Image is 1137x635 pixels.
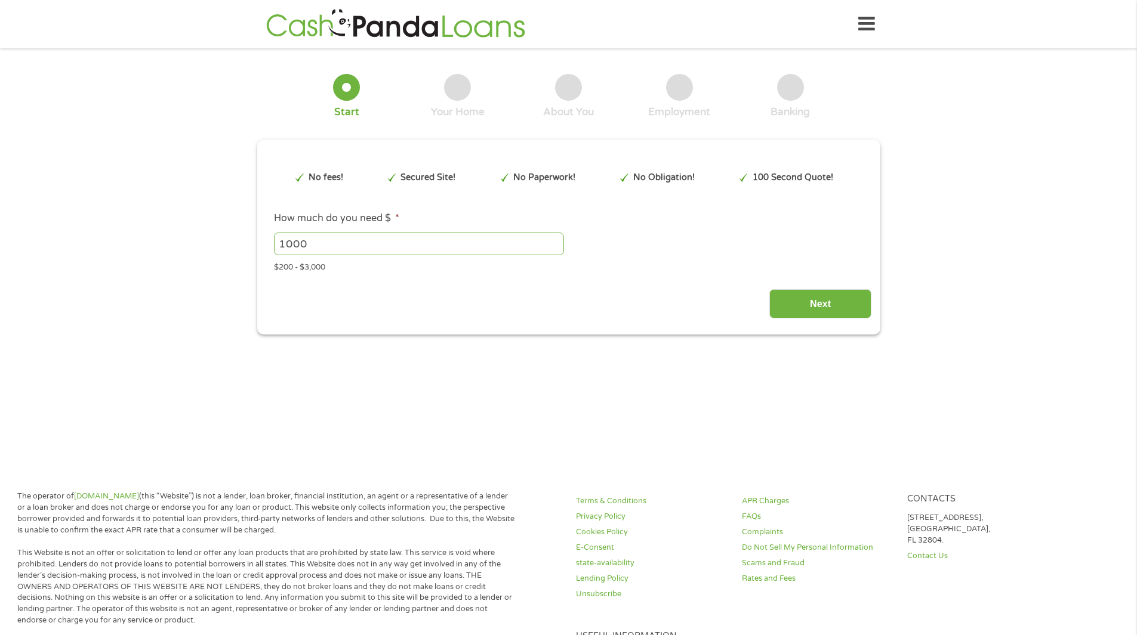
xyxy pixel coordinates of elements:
a: Terms & Conditions [576,495,728,507]
div: $200 - $3,000 [274,258,862,274]
div: Start [334,106,359,119]
a: state-availability [576,557,728,569]
img: GetLoanNow Logo [263,7,529,41]
a: Rates and Fees [742,573,893,584]
h4: Contacts [907,494,1059,505]
p: Secured Site! [400,171,455,184]
a: E-Consent [576,542,728,553]
p: The operator of (this “Website”) is not a lender, loan broker, financial institution, an agent or... [17,491,515,536]
a: Do Not Sell My Personal Information [742,542,893,553]
a: Unsubscribe [576,588,728,600]
p: No fees! [309,171,343,184]
p: No Obligation! [633,171,695,184]
p: No Paperwork! [513,171,575,184]
div: Banking [771,106,810,119]
a: Cookies Policy [576,526,728,538]
a: Contact Us [907,550,1059,562]
div: Your Home [431,106,485,119]
p: [STREET_ADDRESS], [GEOGRAPHIC_DATA], FL 32804. [907,512,1059,546]
label: How much do you need $ [274,212,399,225]
div: Employment [648,106,710,119]
p: 100 Second Quote! [753,171,833,184]
a: APR Charges [742,495,893,507]
div: About You [543,106,594,119]
a: Scams and Fraud [742,557,893,569]
a: Privacy Policy [576,511,728,522]
p: This Website is not an offer or solicitation to lend or offer any loan products that are prohibit... [17,547,515,626]
input: Next [769,289,871,318]
a: [DOMAIN_NAME] [74,491,139,501]
a: Complaints [742,526,893,538]
a: Lending Policy [576,573,728,584]
a: FAQs [742,511,893,522]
